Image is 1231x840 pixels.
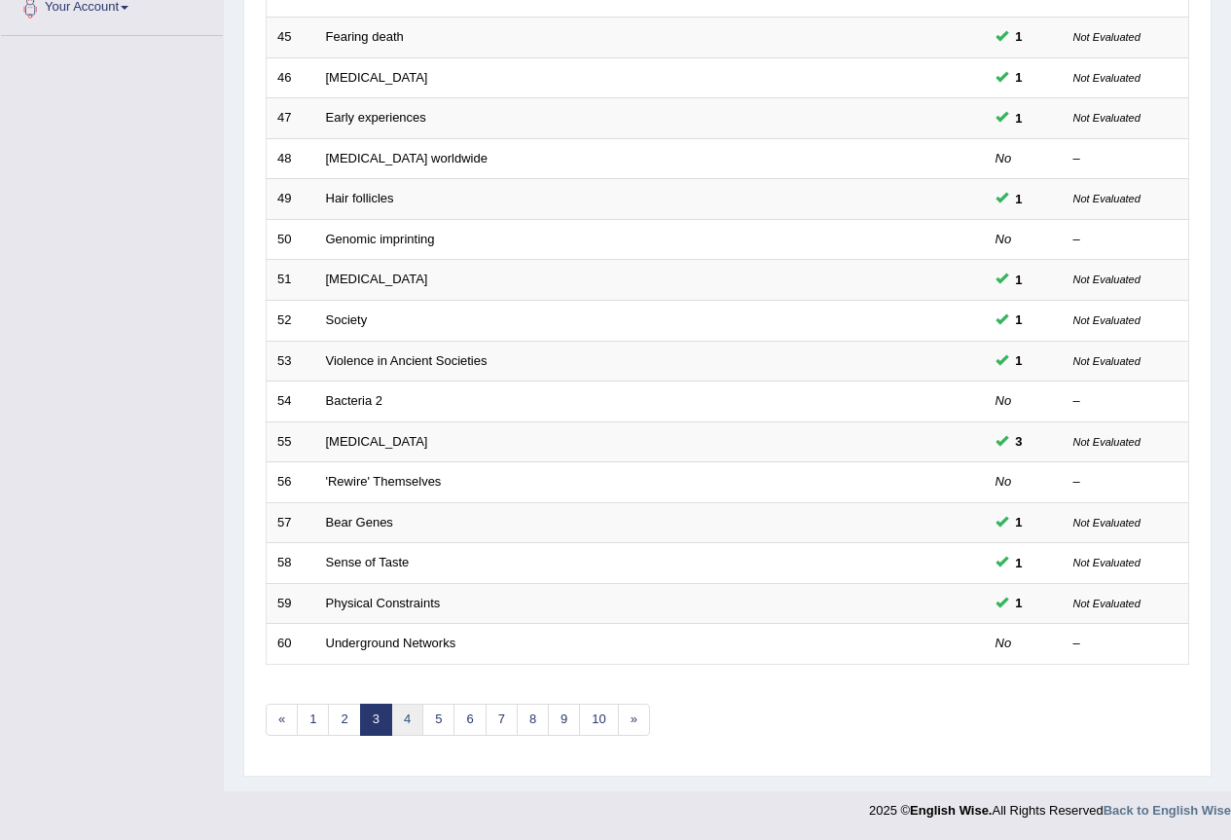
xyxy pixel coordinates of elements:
a: Genomic imprinting [326,232,435,246]
td: 57 [267,502,315,543]
td: 59 [267,583,315,624]
td: 52 [267,300,315,341]
small: Not Evaluated [1073,598,1140,609]
td: 49 [267,179,315,220]
span: You can still take this question [1008,67,1031,88]
small: Not Evaluated [1073,72,1140,84]
span: You can still take this question [1008,593,1031,613]
a: 4 [391,704,423,736]
em: No [996,393,1012,408]
div: – [1073,473,1178,492]
a: « [266,704,298,736]
strong: English Wise. [910,803,992,818]
a: 1 [297,704,329,736]
td: 45 [267,18,315,58]
em: No [996,474,1012,489]
a: [MEDICAL_DATA] worldwide [326,151,488,165]
td: 56 [267,462,315,503]
a: 8 [517,704,549,736]
a: 5 [422,704,454,736]
small: Not Evaluated [1073,274,1140,285]
a: 6 [453,704,486,736]
div: – [1073,231,1178,249]
a: 3 [360,704,392,736]
td: 60 [267,624,315,665]
td: 58 [267,543,315,584]
a: Early experiences [326,110,426,125]
div: 2025 © All Rights Reserved [869,791,1231,820]
small: Not Evaluated [1073,517,1140,529]
a: 9 [548,704,580,736]
span: You can still take this question [1008,431,1031,452]
a: Hair follicles [326,191,394,205]
a: Sense of Taste [326,555,410,569]
a: Back to English Wise [1104,803,1231,818]
a: [MEDICAL_DATA] [326,70,428,85]
td: 54 [267,382,315,422]
a: Violence in Ancient Societies [326,353,488,368]
em: No [996,232,1012,246]
div: – [1073,635,1178,653]
a: 2 [328,704,360,736]
a: 10 [579,704,618,736]
span: You can still take this question [1008,270,1031,290]
a: Physical Constraints [326,596,441,610]
td: 48 [267,138,315,179]
span: You can still take this question [1008,553,1031,573]
a: [MEDICAL_DATA] [326,434,428,449]
a: Society [326,312,368,327]
a: 'Rewire' Themselves [326,474,442,489]
a: [MEDICAL_DATA] [326,272,428,286]
a: » [618,704,650,736]
span: You can still take this question [1008,108,1031,128]
a: Underground Networks [326,636,456,650]
small: Not Evaluated [1073,436,1140,448]
small: Not Evaluated [1073,355,1140,367]
small: Not Evaluated [1073,193,1140,204]
a: 7 [486,704,518,736]
td: 46 [267,57,315,98]
small: Not Evaluated [1073,31,1140,43]
div: – [1073,392,1178,411]
td: 55 [267,421,315,462]
span: You can still take this question [1008,26,1031,47]
small: Not Evaluated [1073,112,1140,124]
span: You can still take this question [1008,310,1031,330]
small: Not Evaluated [1073,314,1140,326]
td: 47 [267,98,315,139]
td: 53 [267,341,315,382]
td: 50 [267,219,315,260]
div: – [1073,150,1178,168]
a: Fearing death [326,29,404,44]
a: Bear Genes [326,515,393,530]
small: Not Evaluated [1073,557,1140,568]
span: You can still take this question [1008,512,1031,532]
span: You can still take this question [1008,350,1031,371]
span: You can still take this question [1008,189,1031,209]
a: Bacteria 2 [326,393,383,408]
em: No [996,151,1012,165]
td: 51 [267,260,315,301]
em: No [996,636,1012,650]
